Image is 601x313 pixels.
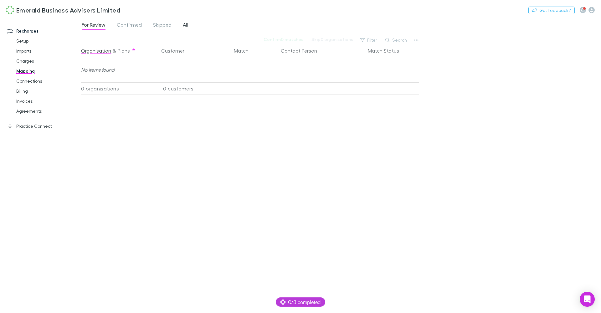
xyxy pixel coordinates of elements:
button: Got Feedback? [528,7,575,14]
div: & [81,44,154,57]
span: All [183,22,188,30]
button: Confirm0 matches [259,36,307,43]
div: 0 organisations [81,82,156,95]
a: Mapping [10,66,80,76]
img: Emerald Business Advisers Limited's Logo [6,6,14,14]
button: Match [234,44,256,57]
a: Imports [10,46,80,56]
div: No items found [81,57,416,82]
button: Search [382,36,411,44]
button: Contact Person [281,44,325,57]
span: For Review [82,22,105,30]
span: Skipped [153,22,172,30]
button: Filter [357,36,381,44]
h3: Emerald Business Advisers Limited [16,6,120,14]
a: Agreements [10,106,80,116]
div: Open Intercom Messenger [580,292,595,307]
a: Practice Connect [1,121,80,131]
a: Invoices [10,96,80,106]
button: Organisation [81,44,111,57]
a: Recharges [1,26,80,36]
a: Emerald Business Advisers Limited [3,3,124,18]
a: Billing [10,86,80,96]
a: Charges [10,56,80,66]
div: 0 customers [156,82,231,95]
a: Connections [10,76,80,86]
a: Setup [10,36,80,46]
button: Match Status [368,44,407,57]
button: Plans [118,44,130,57]
span: Confirmed [117,22,142,30]
button: Customer [161,44,192,57]
button: Skip0 organisations [307,36,357,43]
